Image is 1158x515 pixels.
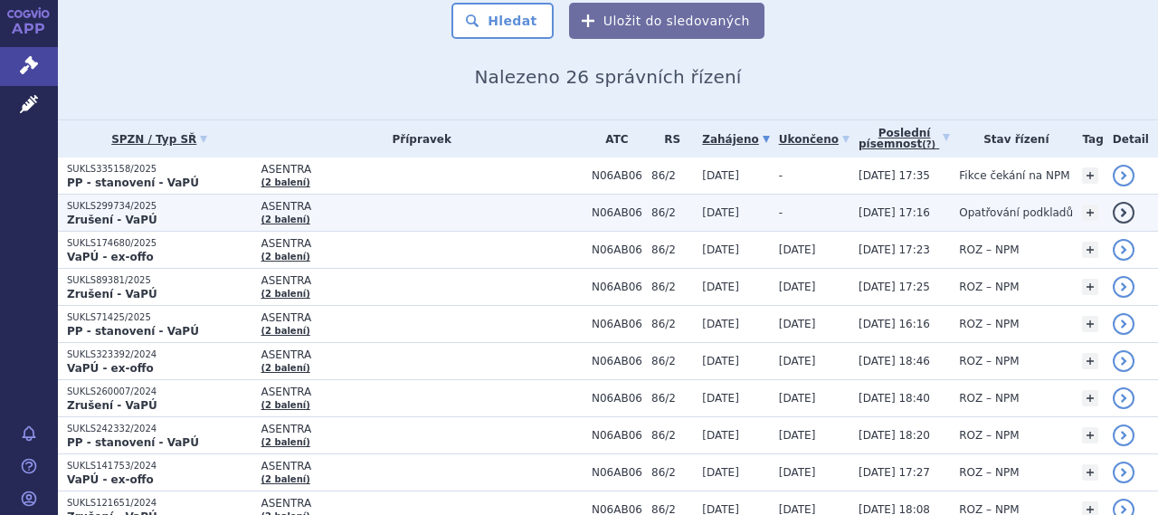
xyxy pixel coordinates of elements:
[642,120,693,157] th: RS
[67,460,252,472] p: SUKLS141753/2024
[651,243,693,256] span: 86/2
[569,3,764,39] button: Uložit do sledovaných
[67,200,252,213] p: SUKLS299734/2025
[67,288,157,300] strong: Zrušení - VaPÚ
[261,252,310,262] a: (2 balení)
[702,355,739,367] span: [DATE]
[922,139,935,150] abbr: (?)
[67,436,199,449] strong: PP - stanovení - VaPÚ
[261,460,583,472] span: ASENTRA
[1082,167,1098,184] a: +
[592,392,642,405] span: N06AB06
[779,318,816,330] span: [DATE]
[651,429,693,442] span: 86/2
[1082,242,1098,258] a: +
[702,243,739,256] span: [DATE]
[1082,205,1098,221] a: +
[1113,350,1134,372] a: detail
[702,206,739,219] span: [DATE]
[1113,313,1134,335] a: detail
[651,392,693,405] span: 86/2
[959,243,1019,256] span: ROZ – NPM
[261,215,310,224] a: (2 balení)
[1113,387,1134,409] a: detail
[859,429,930,442] span: [DATE] 18:20
[779,169,783,182] span: -
[261,237,583,250] span: ASENTRA
[859,355,930,367] span: [DATE] 18:46
[592,243,642,256] span: N06AB06
[67,497,252,510] p: SUKLS121651/2024
[959,206,1073,219] span: Opatřování podkladů
[261,289,310,299] a: (2 balení)
[261,348,583,361] span: ASENTRA
[67,386,252,398] p: SUKLS260007/2024
[1113,276,1134,298] a: detail
[261,437,310,447] a: (2 balení)
[261,497,583,510] span: ASENTRA
[959,466,1019,479] span: ROZ – NPM
[651,466,693,479] span: 86/2
[67,423,252,435] p: SUKLS242332/2024
[67,214,157,226] strong: Zrušení - VaPÚ
[261,386,583,398] span: ASENTRA
[950,120,1073,157] th: Stav řízení
[474,66,741,88] span: Nalezeno 26 správních řízení
[592,318,642,330] span: N06AB06
[651,169,693,182] span: 86/2
[583,120,642,157] th: ATC
[702,127,769,152] a: Zahájeno
[67,399,157,412] strong: Zrušení - VaPÚ
[959,355,1019,367] span: ROZ – NPM
[261,423,583,435] span: ASENTRA
[959,169,1069,182] span: Fikce čekání na NPM
[261,363,310,373] a: (2 balení)
[779,206,783,219] span: -
[1104,120,1158,157] th: Detail
[651,355,693,367] span: 86/2
[959,392,1019,405] span: ROZ – NPM
[252,120,583,157] th: Přípravek
[1082,390,1098,406] a: +
[1082,316,1098,332] a: +
[779,392,816,405] span: [DATE]
[959,318,1019,330] span: ROZ – NPM
[67,362,154,375] strong: VaPÚ - ex-offo
[859,392,930,405] span: [DATE] 18:40
[1082,353,1098,369] a: +
[702,169,739,182] span: [DATE]
[1113,239,1134,261] a: detail
[261,163,583,176] span: ASENTRA
[651,206,693,219] span: 86/2
[67,325,199,338] strong: PP - stanovení - VaPÚ
[651,318,693,330] span: 86/2
[651,281,693,293] span: 86/2
[261,474,310,484] a: (2 balení)
[1073,120,1103,157] th: Tag
[592,281,642,293] span: N06AB06
[779,429,816,442] span: [DATE]
[859,169,930,182] span: [DATE] 17:35
[1113,165,1134,186] a: detail
[1113,202,1134,224] a: detail
[261,400,310,410] a: (2 balení)
[67,274,252,287] p: SUKLS89381/2025
[261,177,310,187] a: (2 balení)
[1082,427,1098,443] a: +
[859,120,950,157] a: Poslednípísemnost(?)
[1113,462,1134,483] a: detail
[261,326,310,336] a: (2 balení)
[779,355,816,367] span: [DATE]
[859,318,930,330] span: [DATE] 16:16
[702,466,739,479] span: [DATE]
[67,348,252,361] p: SUKLS323392/2024
[592,466,642,479] span: N06AB06
[592,169,642,182] span: N06AB06
[67,237,252,250] p: SUKLS174680/2025
[859,466,930,479] span: [DATE] 17:27
[702,318,739,330] span: [DATE]
[959,281,1019,293] span: ROZ – NPM
[592,355,642,367] span: N06AB06
[261,274,583,287] span: ASENTRA
[1082,279,1098,295] a: +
